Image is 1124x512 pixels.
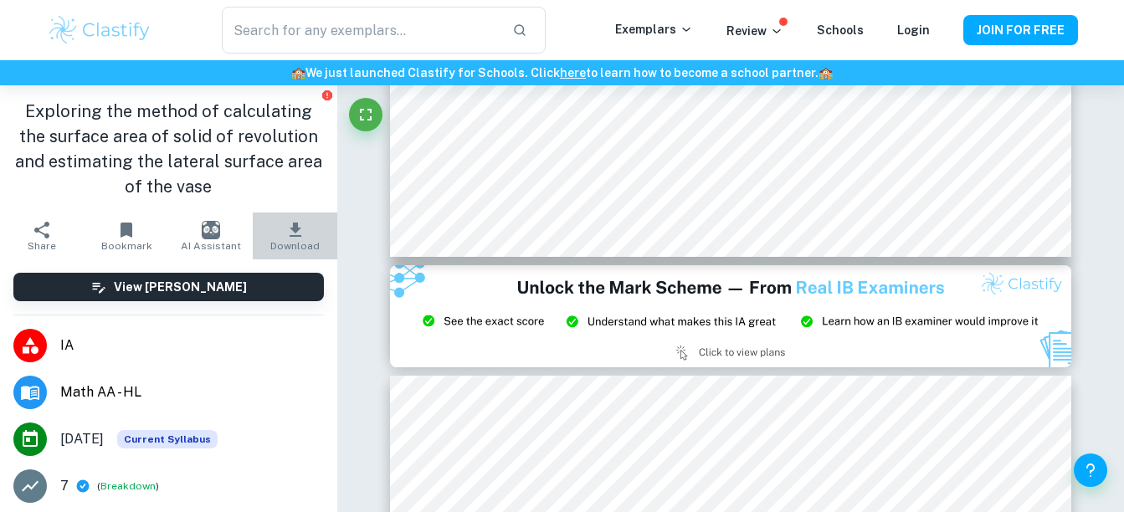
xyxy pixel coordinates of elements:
img: Ad [390,265,1072,367]
button: JOIN FOR FREE [963,15,1078,45]
span: Download [270,240,320,252]
h1: Exploring the method of calculating the surface area of solid of revolution and estimating the la... [13,99,324,199]
button: Breakdown [100,479,156,494]
span: 🏫 [819,66,833,79]
button: AI Assistant [168,212,253,259]
a: Login [897,23,930,37]
button: Bookmark [85,212,169,259]
img: Clastify logo [47,13,153,47]
button: Help and Feedback [1074,453,1107,487]
input: Search for any exemplars... [222,7,498,54]
span: [DATE] [60,429,104,449]
button: Report issue [321,89,334,101]
span: Math AA - HL [60,382,324,402]
img: AI Assistant [202,221,220,239]
p: Exemplars [615,20,693,38]
h6: View [PERSON_NAME] [114,278,247,296]
p: 7 [60,476,69,496]
button: Fullscreen [349,98,382,131]
button: View [PERSON_NAME] [13,273,324,301]
span: IA [60,335,324,356]
a: here [560,66,586,79]
div: This exemplar is based on the current syllabus. Feel free to refer to it for inspiration/ideas wh... [117,430,218,448]
span: AI Assistant [181,240,241,252]
span: 🏫 [291,66,305,79]
span: ( ) [97,479,159,494]
span: Share [28,240,56,252]
p: Review [726,22,783,40]
span: Current Syllabus [117,430,218,448]
a: Schools [817,23,864,37]
span: Bookmark [101,240,152,252]
button: Download [253,212,337,259]
h6: We just launched Clastify for Schools. Click to learn how to become a school partner. [3,64,1121,82]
